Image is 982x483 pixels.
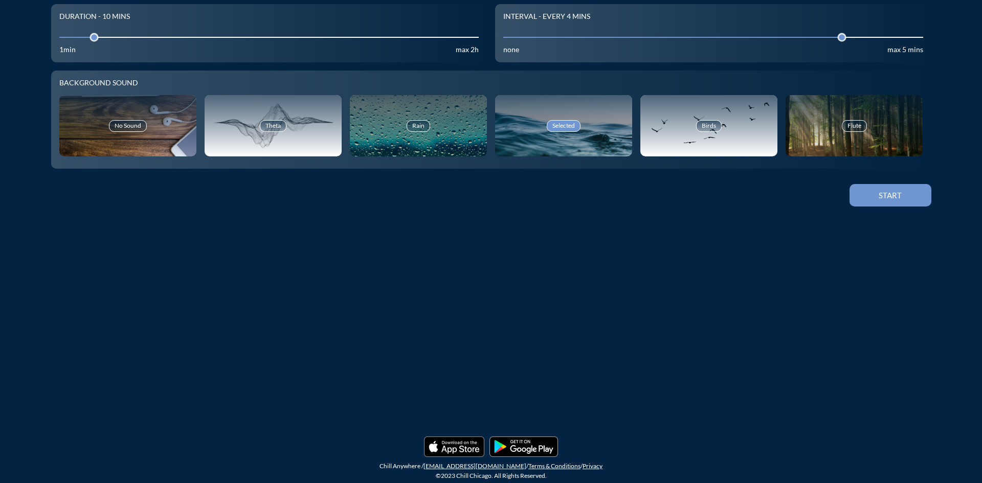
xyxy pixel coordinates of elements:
div: Interval - Every 4 mins [503,12,590,21]
div: Chill Anywhere / / / ©2023 Chill Chicago. All Rights Reserved. [3,461,979,480]
div: Duration - 10 mins [59,12,130,21]
a: [EMAIL_ADDRESS][DOMAIN_NAME] [423,462,526,470]
div: max 5 mins [887,45,923,54]
a: Terms & Conditions [528,462,581,470]
img: Playmarket [489,436,558,457]
div: No Sound [109,120,147,131]
div: Theta [260,120,286,131]
div: Selected [547,120,581,131]
div: none [503,45,519,54]
div: Birds [696,120,722,131]
div: Flute [842,120,867,131]
button: Start [850,184,931,206]
div: Start [867,191,913,200]
div: 1min [59,45,76,54]
div: Rain [407,120,430,131]
div: max 2h [456,45,479,54]
div: Background sound [59,79,923,87]
a: Privacy [583,462,602,470]
img: Applestore [424,436,484,457]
